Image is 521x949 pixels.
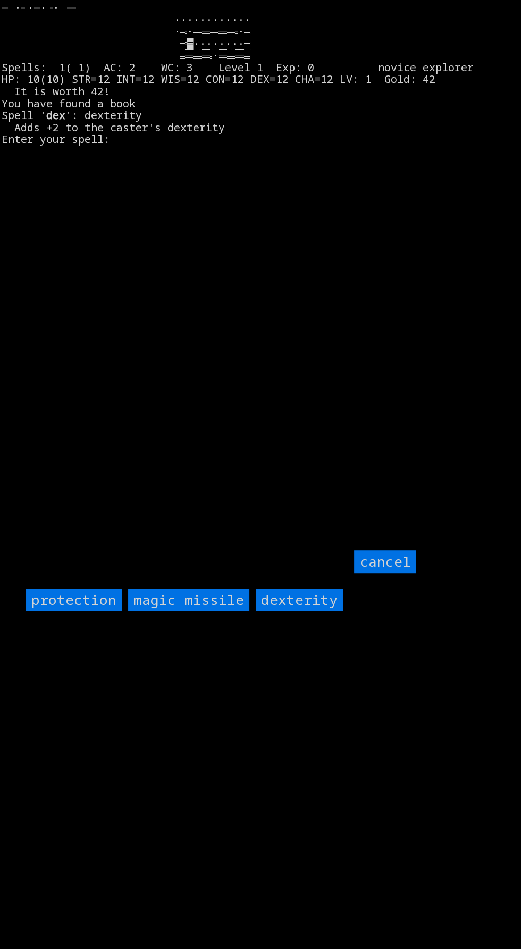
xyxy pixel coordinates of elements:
[2,2,512,287] larn: ▒▒·▒·▒·▒·▒▒▒ ············ ·▒·▒▒▒▒▒▒▒·▒ ▒▓········▒ ▒▒▒▒▒·▒▒▒▒▒ Spells: 1( 1) AC: 2 WC: 3 Level 1 ...
[26,589,122,611] input: protection
[354,550,416,573] input: cancel
[46,108,65,122] b: dex
[128,589,249,611] input: magic missile
[256,589,343,611] input: dexterity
